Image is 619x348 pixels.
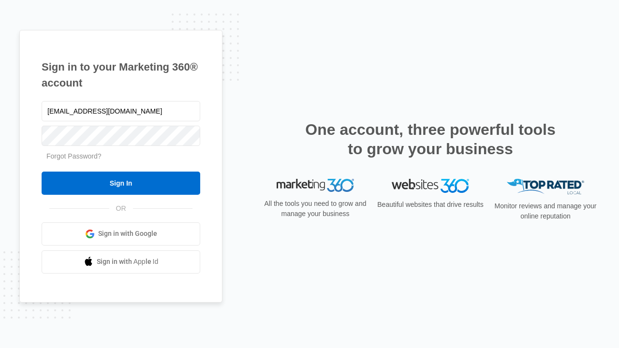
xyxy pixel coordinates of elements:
[42,250,200,274] a: Sign in with Apple Id
[376,200,485,210] p: Beautiful websites that drive results
[46,152,102,160] a: Forgot Password?
[277,179,354,192] img: Marketing 360
[491,201,600,221] p: Monitor reviews and manage your online reputation
[109,203,133,214] span: OR
[392,179,469,193] img: Websites 360
[42,59,200,91] h1: Sign in to your Marketing 360® account
[507,179,584,195] img: Top Rated Local
[42,172,200,195] input: Sign In
[261,199,369,219] p: All the tools you need to grow and manage your business
[302,120,559,159] h2: One account, three powerful tools to grow your business
[42,222,200,246] a: Sign in with Google
[98,229,157,239] span: Sign in with Google
[97,257,159,267] span: Sign in with Apple Id
[42,101,200,121] input: Email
